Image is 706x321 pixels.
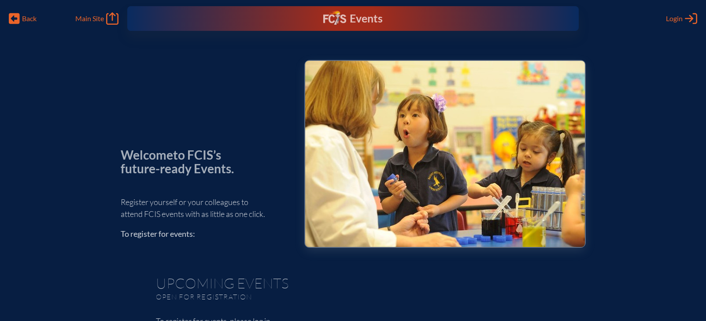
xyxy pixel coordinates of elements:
[22,14,37,23] span: Back
[121,228,290,240] p: To register for events:
[75,14,104,23] span: Main Site
[156,292,388,301] p: Open for registration
[121,196,290,220] p: Register yourself or your colleagues to attend FCIS events with as little as one click.
[156,276,551,290] h1: Upcoming Events
[121,148,244,176] p: Welcome to FCIS’s future-ready Events.
[75,12,118,25] a: Main Site
[666,14,683,23] span: Login
[254,11,452,26] div: FCIS Events — Future ready
[305,61,585,247] img: Events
